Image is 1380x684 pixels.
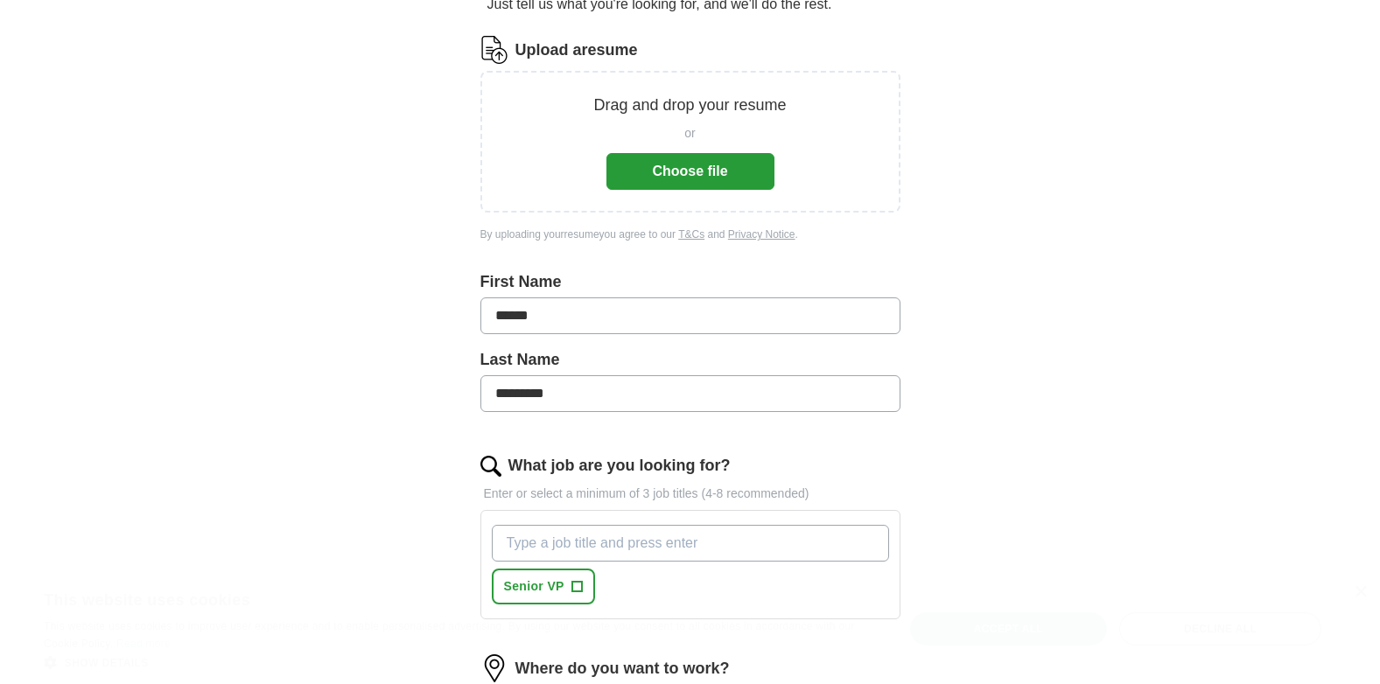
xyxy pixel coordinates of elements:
[1119,612,1321,646] div: Decline all
[515,38,638,62] label: Upload a resume
[65,657,149,669] span: Show details
[492,569,595,604] button: Senior VP
[678,228,704,241] a: T&Cs
[44,584,835,611] div: This website uses cookies
[480,485,900,503] p: Enter or select a minimum of 3 job titles (4-8 recommended)
[606,153,774,190] button: Choose file
[116,638,171,650] a: Read more, opens a new window
[44,620,855,650] span: This website uses cookies to improve user experience and to enable personalised advertising. By u...
[480,456,501,477] img: search.png
[728,228,795,241] a: Privacy Notice
[910,612,1107,646] div: Accept all
[480,227,900,242] div: By uploading your resume you agree to our and .
[480,348,900,372] label: Last Name
[44,653,879,671] div: Show details
[508,454,731,478] label: What job are you looking for?
[480,270,900,294] label: First Name
[684,124,695,143] span: or
[480,36,508,64] img: CV Icon
[492,525,889,562] input: Type a job title and press enter
[1354,586,1367,599] div: Close
[593,94,786,117] p: Drag and drop your resume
